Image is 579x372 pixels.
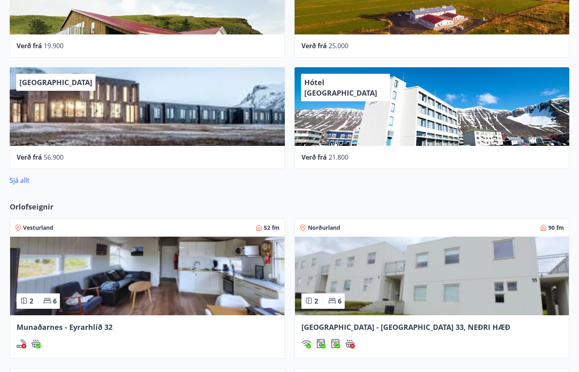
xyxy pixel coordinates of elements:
span: Verð frá [301,41,327,50]
span: Orlofseignir [10,201,53,212]
span: 21.800 [329,153,348,162]
img: h89QDIuHlAdpqTriuIvuEWkTH976fOgBEOOeu1mi.svg [345,339,355,348]
span: 6 [338,297,341,306]
span: 2 [30,297,33,306]
div: Heitur pottur [345,339,355,348]
span: 25.000 [329,41,348,50]
img: HJRyFFsYp6qjeUYhR4dAD8CaCEsnIFYZ05miwXoh.svg [301,339,311,348]
span: [GEOGRAPHIC_DATA] - [GEOGRAPHIC_DATA] 33, NEÐRI HÆÐ [301,322,510,332]
span: 6 [53,297,57,306]
div: Reykingar / Vape [17,339,26,348]
span: [GEOGRAPHIC_DATA] [19,77,92,87]
img: Paella dish [295,237,569,315]
img: Paella dish [10,237,284,315]
span: Verð frá [17,41,42,50]
img: hddCLTAnxqFUMr1fxmbGG8zWilo2syolR0f9UjPn.svg [331,339,340,348]
div: Þvottavél [316,339,326,348]
a: Sjá allt [10,176,30,185]
span: Munaðarnes - Eyrarhlíð 32 [17,322,112,332]
span: 52 fm [264,224,280,232]
img: Dl16BY4EX9PAW649lg1C3oBuIaAsR6QVDQBO2cTm.svg [316,339,326,348]
div: Heitur pottur [31,339,41,348]
span: 56.900 [44,153,64,162]
span: Vesturland [23,224,53,232]
span: Verð frá [17,153,42,162]
img: h89QDIuHlAdpqTriuIvuEWkTH976fOgBEOOeu1mi.svg [31,339,41,348]
span: 2 [314,297,318,306]
span: Verð frá [301,153,327,162]
div: Þráðlaust net [301,339,311,348]
span: 90 fm [548,224,564,232]
div: Þurrkari [331,339,340,348]
span: Hótel [GEOGRAPHIC_DATA] [304,77,377,98]
span: 19.900 [44,41,64,50]
span: Norðurland [308,224,340,232]
img: QNIUl6Cv9L9rHgMXwuzGLuiJOj7RKqxk9mBFPqjq.svg [17,339,26,348]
